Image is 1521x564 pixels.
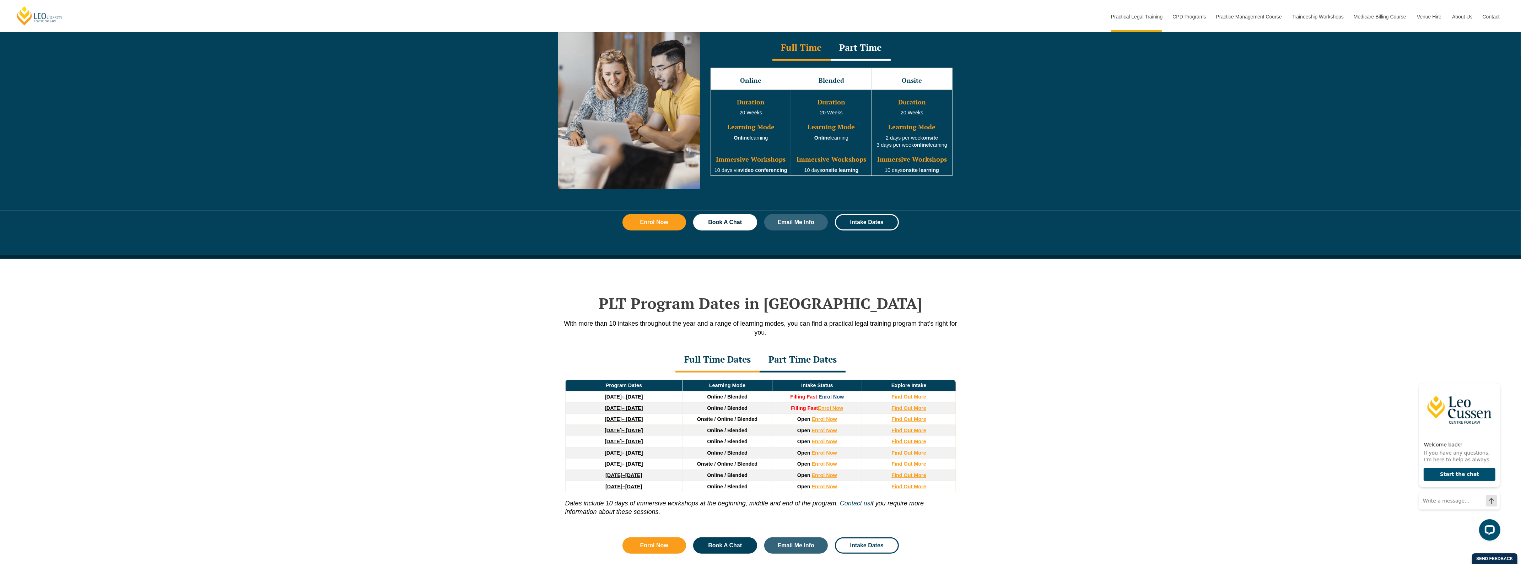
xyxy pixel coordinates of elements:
td: Program Dates [565,380,683,391]
span: Online / Blended [707,428,748,433]
a: Intake Dates [835,537,899,554]
span: Onsite / Online / Blended [697,461,757,467]
div: Full Time Dates [675,348,760,373]
span: Online / Blended [707,450,748,456]
a: Find Out More [891,450,926,456]
a: Contact us [840,500,870,507]
a: Find Out More [891,461,926,467]
span: Open [797,450,810,456]
a: Book A Chat [693,214,757,231]
span: Book A Chat [708,543,742,548]
span: Online / Blended [707,439,748,444]
a: Book A Chat [693,537,757,554]
span: Email Me Info [778,219,814,225]
a: Enrol Now [812,450,837,456]
a: Find Out More [891,405,926,411]
a: [DATE]– [DATE] [605,439,643,444]
a: Find Out More [891,484,926,489]
a: Medicare Billing Course [1348,1,1412,32]
a: Enrol Now [812,416,837,422]
a: Venue Hire [1412,1,1447,32]
strong: Find Out More [891,472,926,478]
a: Enrol Now [812,461,837,467]
h2: PLT Program Dates in [GEOGRAPHIC_DATA] [558,294,963,312]
h3: Onsite [873,77,951,84]
span: Open [797,428,810,433]
td: Learning Mode [683,380,772,391]
span: Onsite / Online / Blended [697,416,757,422]
p: With more than 10 intakes throughout the year and a range of learning modes, you can find a pract... [558,319,963,337]
strong: [DATE] [605,428,622,433]
h3: Immersive Workshops [712,156,791,163]
strong: [DATE] [605,461,622,467]
a: [DATE]–[DATE] [605,472,642,478]
td: Intake Status [772,380,862,391]
strong: onsite learning [822,167,858,173]
a: Enrol Now [812,472,837,478]
a: [DATE]– [DATE] [605,450,643,456]
span: Online / Blended [707,394,748,400]
h3: Duration [873,99,951,106]
h3: Learning Mode [873,124,951,131]
strong: [DATE] [605,439,622,444]
a: Enrol Now [818,405,843,411]
span: Open [797,484,810,489]
strong: [DATE] [605,394,622,400]
a: Find Out More [891,394,926,400]
a: Enrol Now [812,428,837,433]
span: Online / Blended [707,405,748,411]
strong: Filling Fast [790,394,817,400]
a: CPD Programs [1167,1,1210,32]
a: Contact [1477,1,1505,32]
strong: Online [734,135,750,141]
a: Practice Management Course [1211,1,1287,32]
strong: Filling Fast [791,405,818,411]
a: Practical Legal Training [1106,1,1167,32]
p: if you require more information about these sessions. [565,492,956,516]
strong: onsite learning [903,167,939,173]
div: Part Time Dates [760,348,846,373]
span: Book A Chat [708,219,742,225]
a: Find Out More [891,428,926,433]
a: Enrol Now [622,537,686,554]
a: About Us [1447,1,1477,32]
span: Intake Dates [850,219,884,225]
span: 20 Weeks [739,110,762,115]
h3: Duration [792,99,871,106]
a: Traineeship Workshops [1287,1,1348,32]
a: Find Out More [891,439,926,444]
div: Full Time [772,36,831,61]
a: [DATE]– [DATE] [605,461,643,467]
iframe: LiveChat chat widget [1413,369,1503,546]
span: Open [797,472,810,478]
strong: [DATE] [605,472,622,478]
a: Find Out More [891,416,926,422]
span: Email Me Info [778,543,814,548]
h3: Immersive Workshops [792,156,871,163]
strong: Online [814,135,830,141]
a: [DATE]–[DATE] [605,484,642,489]
a: Enrol Now [812,484,837,489]
td: Explore Intake [862,380,956,391]
td: 20 Weeks learning 10 days [791,90,872,176]
a: [DATE]– [DATE] [605,405,643,411]
span: [DATE] [625,484,642,489]
a: [DATE]– [DATE] [605,394,643,400]
h3: Blended [792,77,871,84]
span: Open [797,461,810,467]
span: Enrol Now [640,543,668,548]
a: [DATE]– [DATE] [605,416,643,422]
td: learning 10 days via [711,90,791,176]
h3: Learning Mode [712,124,791,131]
a: Enrol Now [819,394,844,400]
